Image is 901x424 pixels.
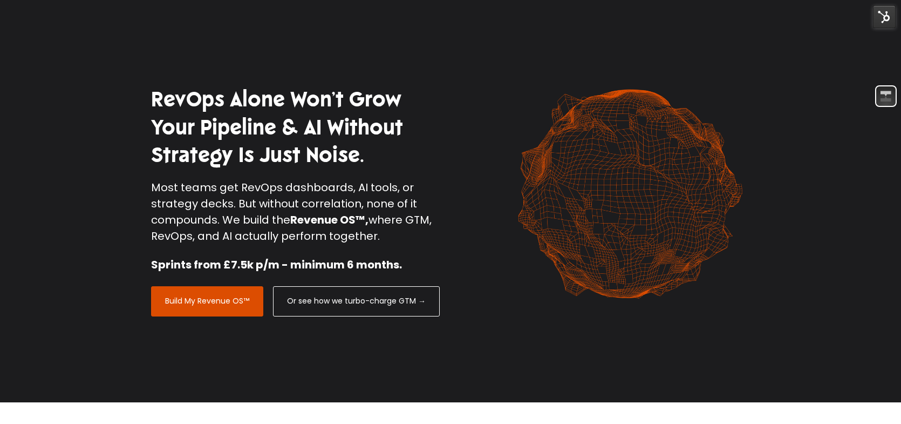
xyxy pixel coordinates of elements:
[151,179,442,244] p: Most teams get RevOps dashboards, AI tools, or strategy decks. But without correlation, none of i...
[273,286,440,317] a: Or see how we turbo-charge GTM →
[290,212,368,227] strong: Revenue OS™,
[151,86,442,169] h1: RevOps Alone Won’t Grow Your Pipeline & AI Without Strategy Is Just Noise.
[873,5,896,28] img: HubSpot Tools Menu Toggle
[151,286,263,317] a: Build My Revenue OS™
[151,257,402,272] strong: Sprints from £7.5k p/m - minimum 6 months.
[510,78,750,310] img: shape-61 orange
